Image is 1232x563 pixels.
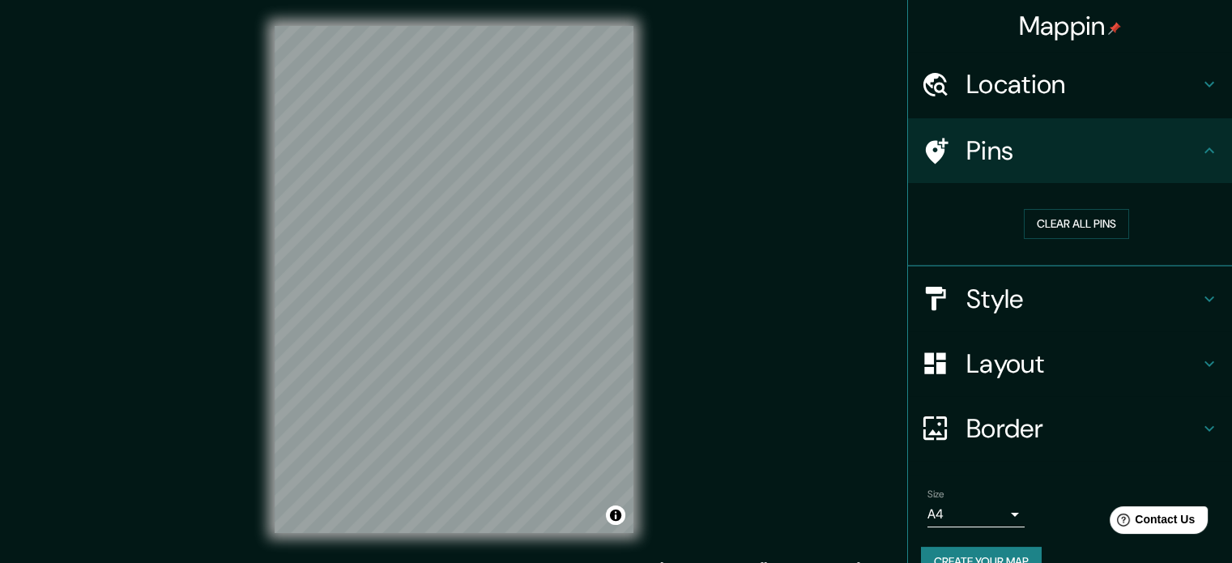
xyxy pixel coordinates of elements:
h4: Border [966,412,1200,445]
button: Toggle attribution [606,505,625,525]
h4: Mappin [1019,10,1122,42]
label: Size [927,487,944,501]
div: Location [908,52,1232,117]
h4: Layout [966,348,1200,380]
h4: Pins [966,134,1200,167]
iframe: Help widget launcher [1088,500,1214,545]
div: Pins [908,118,1232,183]
div: Style [908,267,1232,331]
canvas: Map [275,26,633,533]
h4: Location [966,68,1200,100]
div: A4 [927,501,1025,527]
div: Border [908,396,1232,461]
h4: Style [966,283,1200,315]
button: Clear all pins [1024,209,1129,239]
img: pin-icon.png [1108,22,1121,35]
div: Layout [908,331,1232,396]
